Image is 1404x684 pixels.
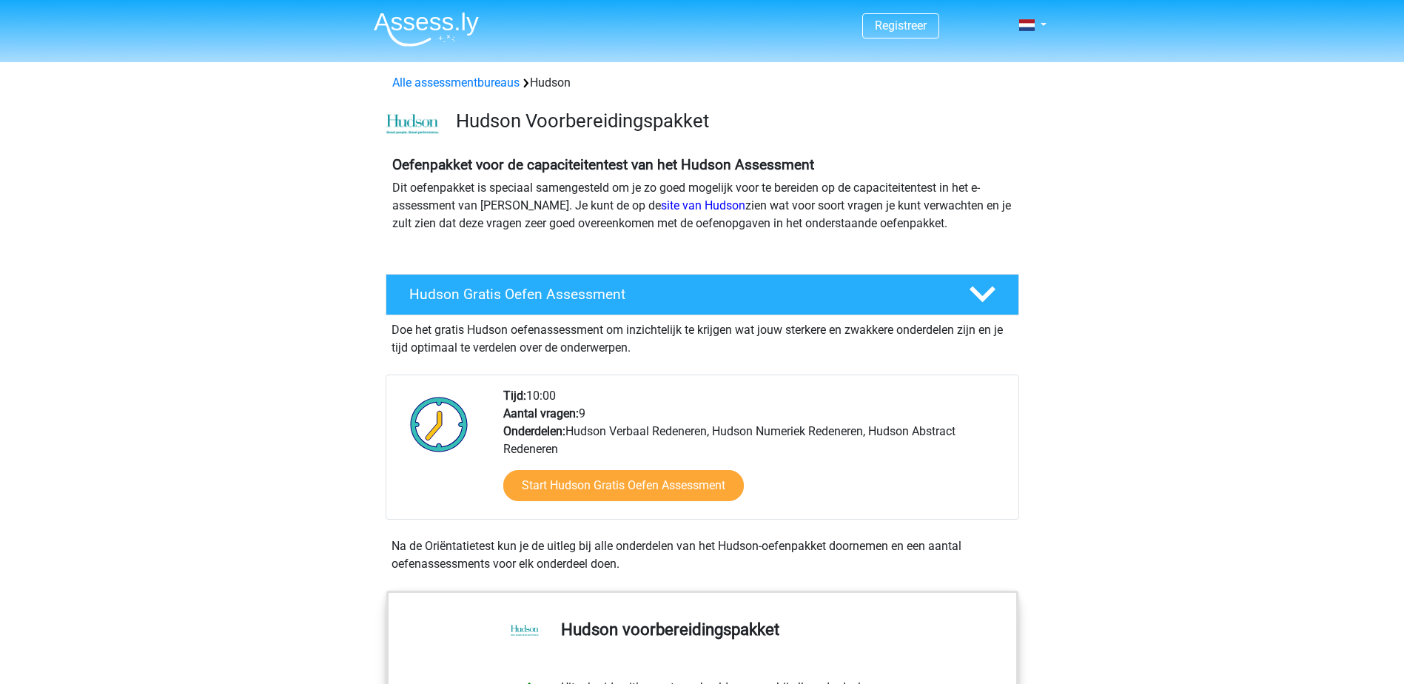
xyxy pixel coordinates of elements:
a: Start Hudson Gratis Oefen Assessment [503,470,744,501]
img: Assessly [374,12,479,47]
div: 10:00 9 Hudson Verbaal Redeneren, Hudson Numeriek Redeneren, Hudson Abstract Redeneren [492,387,1018,519]
p: Dit oefenpakket is speciaal samengesteld om je zo goed mogelijk voor te bereiden op de capaciteit... [392,179,1012,232]
b: Oefenpakket voor de capaciteitentest van het Hudson Assessment [392,156,814,173]
img: cefd0e47479f4eb8e8c001c0d358d5812e054fa8.png [386,114,439,135]
a: Registreer [875,19,927,33]
a: site van Hudson [661,198,745,212]
div: Doe het gratis Hudson oefenassessment om inzichtelijk te krijgen wat jouw sterkere en zwakkere on... [386,315,1019,357]
b: Onderdelen: [503,424,565,438]
b: Aantal vragen: [503,406,579,420]
div: Na de Oriëntatietest kun je de uitleg bij alle onderdelen van het Hudson-oefenpakket doornemen en... [386,537,1019,573]
a: Hudson Gratis Oefen Assessment [380,274,1025,315]
a: Alle assessmentbureaus [392,76,520,90]
div: Hudson [386,74,1018,92]
h3: Hudson Voorbereidingspakket [456,110,1007,133]
b: Tijd: [503,389,526,403]
h4: Hudson Gratis Oefen Assessment [409,286,945,303]
img: Klok [402,387,477,461]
